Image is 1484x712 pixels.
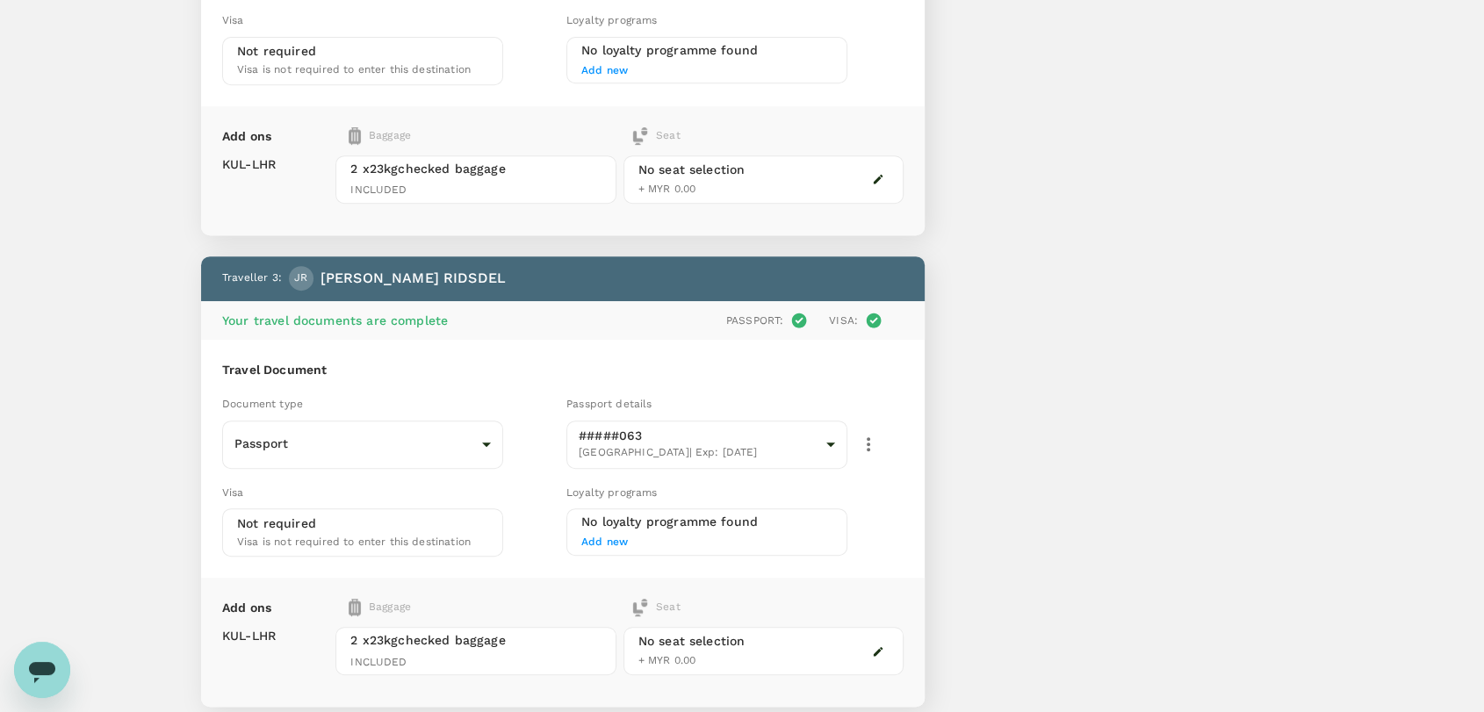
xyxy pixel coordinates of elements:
span: JR [294,270,307,287]
span: Loyalty programs [566,486,657,499]
span: Loyalty programs [566,14,657,26]
span: + MYR 0.00 [638,183,696,195]
iframe: Button to launch messaging window [14,642,70,698]
span: + MYR 0.00 [638,654,696,666]
div: No seat selection [638,161,746,179]
p: Visa : [829,313,858,328]
p: [PERSON_NAME] RIDSDEL [321,268,506,289]
img: baggage-icon [349,599,361,616]
h6: No loyalty programme found [581,513,832,532]
span: Visa is not required to enter this destination [237,536,471,548]
span: Add new [581,64,628,76]
span: 2 x 23kg checked baggage [350,631,601,649]
p: KUL - LHR [222,627,276,644]
h6: No loyalty programme found [581,41,832,61]
div: No seat selection [638,632,746,651]
span: 2 x 23kg checked baggage [350,160,601,177]
p: Passport [234,435,475,452]
img: baggage-icon [631,127,649,145]
div: Baggage [349,599,553,616]
p: Not required [237,514,316,532]
img: baggage-icon [631,599,649,616]
span: Your travel documents are complete [222,313,448,327]
div: Seat [631,127,681,145]
span: [GEOGRAPHIC_DATA] | Exp: [DATE] [579,444,819,462]
p: Traveller 3 : [222,270,282,287]
p: KUL - LHR [222,155,276,173]
p: Passport : [726,313,783,328]
p: Not required [237,42,316,60]
img: baggage-icon [349,127,361,145]
span: INCLUDED [350,182,601,199]
span: Visa is not required to enter this destination [237,63,471,76]
span: Document type [222,398,303,410]
span: Visa [222,486,244,499]
span: Passport details [566,398,652,410]
p: Add ons [222,599,271,616]
span: Visa [222,14,244,26]
span: INCLUDED [350,654,601,672]
div: Seat [631,599,681,616]
span: Add new [581,536,628,548]
div: Baggage [349,127,553,145]
div: Passport [222,422,503,466]
div: #####063[GEOGRAPHIC_DATA]| Exp: [DATE] [566,415,847,474]
p: #####063 [579,427,819,444]
p: Add ons [222,127,271,145]
h6: Travel Document [222,361,904,380]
